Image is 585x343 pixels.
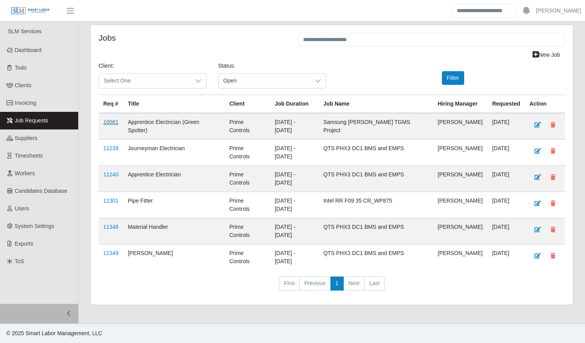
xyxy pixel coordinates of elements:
td: Prime Controls [224,166,270,192]
label: Client: [99,62,114,70]
td: [DATE] - [DATE] [270,244,319,271]
a: 10061 [103,119,118,125]
th: Job Duration [270,95,319,113]
h4: Jobs [99,33,286,43]
a: 11348 [103,224,118,230]
label: Status: [218,62,235,70]
th: Hiring Manager [433,95,487,113]
td: [DATE] - [DATE] [270,192,319,218]
th: Title [123,95,225,113]
span: Clients [15,82,32,88]
a: 11240 [103,171,118,178]
td: [DATE] - [DATE] [270,113,319,140]
td: [PERSON_NAME] [123,244,225,271]
td: [DATE] - [DATE] [270,218,319,244]
a: 11239 [103,145,118,151]
span: Todo [15,65,27,71]
a: 11301 [103,198,118,204]
td: [DATE] [487,113,525,140]
td: Intel RR F09 35 CR_WP875 [319,192,433,218]
td: [DATE] - [DATE] [270,140,319,166]
th: Requested [487,95,525,113]
td: [PERSON_NAME] [433,166,487,192]
td: QTS PHX3 DC1 BMS and EMPS [319,140,433,166]
span: Invoicing [15,100,36,106]
span: System Settings [15,223,54,229]
span: Users [15,205,29,212]
td: [DATE] [487,166,525,192]
td: [DATE] [487,140,525,166]
td: Apprentice Electrician [123,166,225,192]
td: Apprentice Electrician (Green Spotter) [123,113,225,140]
th: Req # [99,95,123,113]
a: 11349 [103,250,118,256]
td: [DATE] [487,244,525,271]
a: 1 [330,277,344,291]
span: © 2025 Smart Labor Management, LLC [6,330,102,336]
span: Dashboard [15,47,42,53]
span: Open [219,74,310,88]
span: Workers [15,170,35,176]
td: QTS PHX3 DC1 BMS and EMPS [319,166,433,192]
a: New Job [528,48,565,62]
td: Prime Controls [224,218,270,244]
span: Exports [15,241,33,247]
span: Suppliers [15,135,38,141]
td: [PERSON_NAME] [433,192,487,218]
td: [PERSON_NAME] [433,113,487,140]
span: SLM Services [8,28,41,34]
td: QTS PHX3 DC1 BMS and EMPS [319,244,433,271]
th: Action [525,95,565,113]
td: [DATE] [487,218,525,244]
span: Select One [99,74,190,88]
td: Prime Controls [224,244,270,271]
td: [DATE] - [DATE] [270,166,319,192]
td: [PERSON_NAME] [433,140,487,166]
span: ToS [15,258,24,264]
td: [DATE] [487,192,525,218]
button: Filter [442,71,464,85]
td: Prime Controls [224,192,270,218]
input: Search [452,4,517,18]
td: [PERSON_NAME] [433,244,487,271]
a: [PERSON_NAME] [536,7,581,15]
td: QTS PHX3 DC1 BMS and EMPS [319,218,433,244]
td: Journeyman Electrician [123,140,225,166]
span: Job Requests [15,117,48,124]
td: Prime Controls [224,140,270,166]
td: Prime Controls [224,113,270,140]
td: [PERSON_NAME] [433,218,487,244]
td: Pipe Fitter [123,192,225,218]
span: Timesheets [15,153,43,159]
nav: pagination [99,277,565,297]
th: Client [224,95,270,113]
td: Samsung [PERSON_NAME] TGMS Project [319,113,433,140]
img: SLM Logo [11,7,50,15]
th: Job Name [319,95,433,113]
td: Material Handler [123,218,225,244]
span: Candidates Database [15,188,68,194]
